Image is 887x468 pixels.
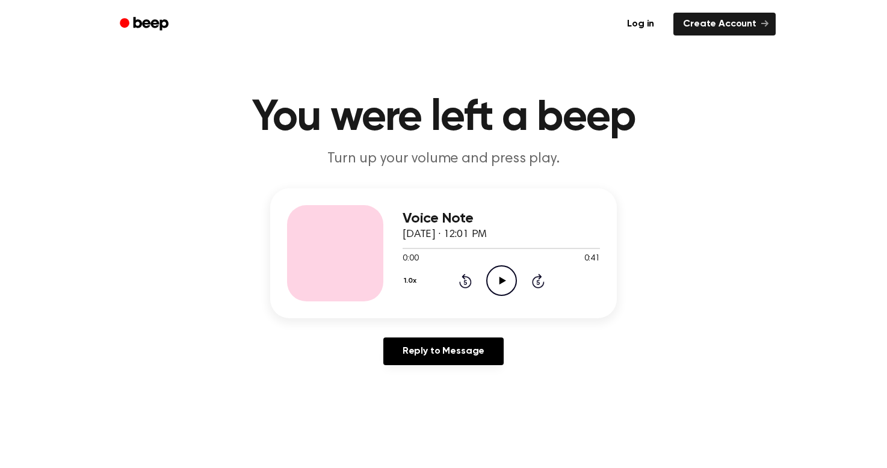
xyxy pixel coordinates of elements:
p: Turn up your volume and press play. [212,149,675,169]
a: Reply to Message [383,337,504,365]
a: Create Account [673,13,776,35]
span: 0:00 [403,253,418,265]
a: Beep [111,13,179,36]
span: 0:41 [584,253,600,265]
a: Log in [615,10,666,38]
h1: You were left a beep [135,96,752,140]
span: [DATE] · 12:01 PM [403,229,487,240]
button: 1.0x [403,271,421,291]
h3: Voice Note [403,211,600,227]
